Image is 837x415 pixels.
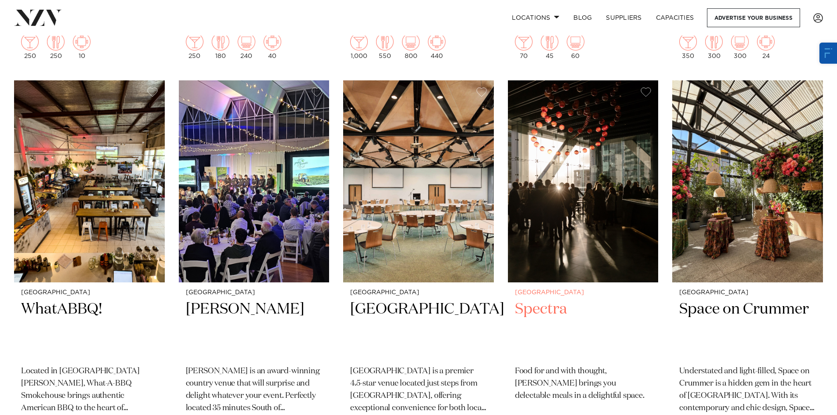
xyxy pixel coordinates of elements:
img: theatre.png [731,33,749,51]
small: [GEOGRAPHIC_DATA] [21,289,158,296]
div: 250 [47,33,65,59]
div: 800 [402,33,420,59]
h2: Space on Crummer [679,300,816,359]
img: meeting.png [264,33,281,51]
div: 350 [679,33,697,59]
p: Understated and light-filled, Space on Crummer is a hidden gem in the heart of [GEOGRAPHIC_DATA].... [679,365,816,415]
div: 24 [757,33,775,59]
small: [GEOGRAPHIC_DATA] [679,289,816,296]
a: Locations [505,8,566,27]
a: Capacities [649,8,701,27]
img: cocktail.png [186,33,203,51]
img: meeting.png [428,33,446,51]
p: Food for and with thought, [PERSON_NAME] brings you delectable meals in a delightful space. [515,365,652,402]
div: 10 [73,33,91,59]
div: 300 [731,33,749,59]
div: 1,000 [350,33,368,59]
div: 250 [21,33,39,59]
img: cocktail.png [679,33,697,51]
div: 180 [212,33,229,59]
img: cocktail.png [21,33,39,51]
p: [PERSON_NAME] is an award-winning country venue that will surprise and delight whatever your even... [186,365,322,415]
small: [GEOGRAPHIC_DATA] [350,289,487,296]
div: 300 [705,33,723,59]
div: 550 [376,33,394,59]
div: 45 [541,33,558,59]
img: meeting.png [73,33,91,51]
h2: Spectra [515,300,652,359]
a: Advertise your business [707,8,800,27]
div: 40 [264,33,281,59]
img: nzv-logo.png [14,10,62,25]
img: theatre.png [238,33,255,51]
div: 240 [238,33,255,59]
h2: [PERSON_NAME] [186,300,322,359]
img: Conference space at Novotel Auckland Airport [343,80,494,282]
div: 250 [186,33,203,59]
h2: [GEOGRAPHIC_DATA] [350,300,487,359]
h2: WhatABBQ! [21,300,158,359]
img: dining.png [212,33,229,51]
img: dining.png [376,33,394,51]
img: dining.png [705,33,723,51]
img: theatre.png [567,33,584,51]
img: meeting.png [757,33,775,51]
div: 440 [428,33,446,59]
img: theatre.png [402,33,420,51]
small: [GEOGRAPHIC_DATA] [515,289,652,296]
div: 60 [567,33,584,59]
a: SUPPLIERS [599,8,649,27]
img: dining.png [47,33,65,51]
a: BLOG [566,8,599,27]
div: 70 [515,33,533,59]
img: dining.png [541,33,558,51]
p: [GEOGRAPHIC_DATA] is a premier 4.5-star venue located just steps from [GEOGRAPHIC_DATA], offering... [350,365,487,415]
img: cocktail.png [515,33,533,51]
img: Indoor space at WhatABBQ! in New Lynn [14,80,165,282]
small: [GEOGRAPHIC_DATA] [186,289,322,296]
img: cocktail.png [350,33,368,51]
p: Located in [GEOGRAPHIC_DATA][PERSON_NAME], What-A-BBQ Smokehouse brings authentic American BBQ to... [21,365,158,415]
